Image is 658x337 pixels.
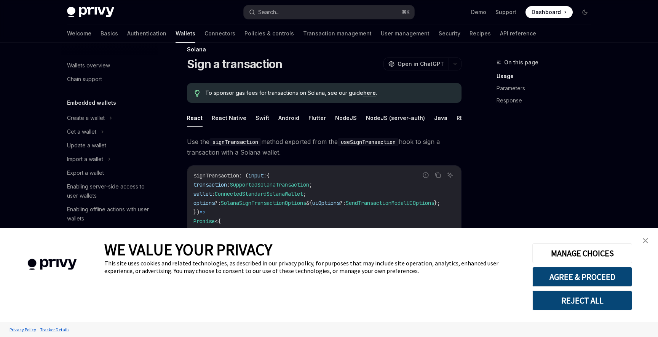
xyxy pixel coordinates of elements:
[346,200,434,206] span: SendTransactionModalUIOptions
[8,323,38,336] a: Privacy Policy
[421,170,431,180] button: Report incorrect code
[215,200,221,206] span: ?:
[532,291,632,310] button: REJECT ALL
[104,259,521,275] div: This site uses cookies and related technologies, as described in our privacy policy, for purposes...
[187,109,203,127] button: React
[61,180,158,203] a: Enabling server-side access to user wallets
[264,172,267,179] span: :
[340,200,346,206] span: ?:
[439,24,460,43] a: Security
[258,8,279,17] div: Search...
[638,233,653,248] a: close banner
[101,24,118,43] a: Basics
[381,24,430,43] a: User management
[239,172,248,179] span: : (
[176,24,195,43] a: Wallets
[308,109,326,127] button: Flutter
[497,82,597,94] a: Parameters
[104,240,272,259] span: WE VALUE YOUR PRIVACY
[227,181,230,188] span: :
[193,218,215,225] span: Promise
[215,190,303,197] span: ConnectedStandardSolanaWallet
[67,113,105,123] div: Create a wallet
[309,200,312,206] span: {
[525,6,573,18] a: Dashboard
[248,172,264,179] span: input
[504,58,538,67] span: On this page
[61,59,158,72] a: Wallets overview
[445,170,455,180] button: Ask AI
[67,155,103,164] div: Import a wallet
[67,61,110,70] div: Wallets overview
[398,60,444,68] span: Open in ChatGPT
[500,24,536,43] a: API reference
[212,109,246,127] button: React Native
[579,6,591,18] button: Toggle dark mode
[193,172,239,179] span: signTransaction
[335,109,357,127] button: NodeJS
[256,109,269,127] button: Swift
[279,227,282,234] span: ;
[61,139,158,152] a: Update a wallet
[67,168,104,177] div: Export a wallet
[303,190,306,197] span: ;
[303,24,372,43] a: Transaction management
[195,90,200,97] svg: Tip
[187,136,462,158] span: Use the method exported from the hook to sign a transaction with a Solana wallet.
[193,227,245,234] span: signedTransaction
[248,227,279,234] span: Uint8Array
[402,9,410,15] span: ⌘ K
[471,8,486,16] a: Demo
[67,141,106,150] div: Update a wallet
[67,205,154,223] div: Enabling offline actions with user wallets
[245,227,248,234] span: :
[61,72,158,86] a: Chain support
[67,24,91,43] a: Welcome
[61,203,158,225] a: Enabling offline actions with user wallets
[278,109,299,127] button: Android
[209,138,261,146] code: signTransaction
[67,127,96,136] div: Get a wallet
[11,248,93,281] img: company logo
[67,182,154,200] div: Enabling server-side access to user wallets
[532,267,632,287] button: AGREE & PROCEED
[306,200,309,206] span: &
[312,200,340,206] span: uiOptions
[470,24,491,43] a: Recipes
[363,89,376,96] a: here
[434,200,440,206] span: };
[434,109,447,127] button: Java
[38,323,71,336] a: Tracker Details
[193,200,215,206] span: options
[383,57,449,70] button: Open in ChatGPT
[221,200,306,206] span: SolanaSignTransactionOptions
[532,8,561,16] span: Dashboard
[215,218,221,225] span: <{
[193,209,200,216] span: })
[230,181,309,188] span: SupportedSolanaTransaction
[205,89,454,97] span: To sponsor gas fees for transactions on Solana, see our guide .
[67,7,114,18] img: dark logo
[433,170,443,180] button: Copy the contents from the code block
[187,46,462,53] div: Solana
[497,94,597,107] a: Response
[193,190,212,197] span: wallet
[187,57,283,71] h1: Sign a transaction
[67,98,116,107] h5: Embedded wallets
[366,109,425,127] button: NodeJS (server-auth)
[643,238,648,243] img: close banner
[127,24,166,43] a: Authentication
[204,24,235,43] a: Connectors
[67,75,102,84] div: Chain support
[267,172,270,179] span: {
[457,109,481,127] button: REST API
[61,166,158,180] a: Export a wallet
[532,243,632,263] button: MANAGE CHOICES
[338,138,399,146] code: useSignTransaction
[495,8,516,16] a: Support
[497,70,597,82] a: Usage
[309,181,312,188] span: ;
[193,181,227,188] span: transaction
[200,209,206,216] span: =>
[212,190,215,197] span: :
